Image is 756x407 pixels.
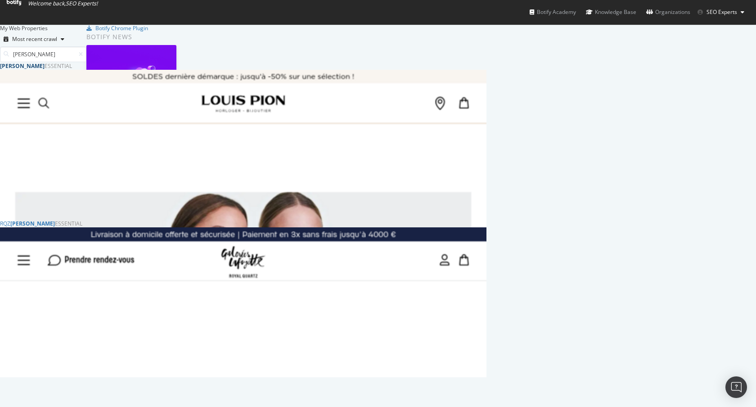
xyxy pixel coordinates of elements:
div: Essential [55,220,82,227]
span: SEO Experts [706,8,737,16]
div: Botify Academy [530,8,576,17]
div: Open Intercom Messenger [725,376,747,398]
button: SEO Experts [690,5,751,19]
div: Organizations [646,8,690,17]
img: What Happens When ChatGPT Is Your Holiday Shopper? [86,45,176,117]
div: Botify Chrome Plugin [95,24,148,32]
b: [PERSON_NAME] [10,220,55,227]
a: Botify Chrome Plugin [86,24,148,32]
div: Knowledge Base [586,8,636,17]
div: Botify news [86,32,357,42]
div: Essential [45,62,72,70]
div: Most recent crawl [12,36,57,42]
